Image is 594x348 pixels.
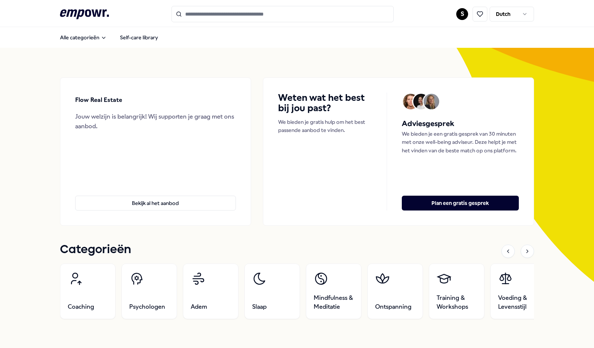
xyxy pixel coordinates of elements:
button: S [456,8,468,20]
a: Slaap [244,264,300,319]
a: Training & Workshops [429,264,484,319]
p: We bieden je gratis hulp om het best passende aanbod te vinden. [278,118,372,135]
a: Self-care library [114,30,164,45]
a: Psychologen [121,264,177,319]
button: Plan een gratis gesprek [402,196,519,211]
a: Coaching [60,264,116,319]
span: Coaching [68,302,94,311]
a: Voeding & Levensstijl [490,264,546,319]
p: Flow Real Estate [75,95,122,105]
img: Avatar [403,94,418,109]
a: Adem [183,264,238,319]
span: Mindfulness & Meditatie [314,294,354,311]
a: Bekijk al het aanbod [75,184,236,211]
nav: Main [54,30,164,45]
span: Slaap [252,302,267,311]
div: Jouw welzijn is belangrijk! Wij supporten je graag met ons aanbod. [75,112,236,131]
span: Ontspanning [375,302,411,311]
span: Training & Workshops [437,294,477,311]
button: Bekijk al het aanbod [75,196,236,211]
a: Mindfulness & Meditatie [306,264,361,319]
h5: Adviesgesprek [402,118,519,130]
h4: Weten wat het best bij jou past? [278,93,372,113]
img: Avatar [413,94,429,109]
button: Alle categorieën [54,30,113,45]
h1: Categorieën [60,241,131,259]
p: We bieden je een gratis gesprek van 30 minuten met onze well-being adviseur. Deze helpt je met he... [402,130,519,155]
input: Search for products, categories or subcategories [171,6,394,22]
span: Adem [191,302,207,311]
a: Ontspanning [367,264,423,319]
img: Avatar [424,94,439,109]
span: Psychologen [129,302,165,311]
span: Voeding & Levensstijl [498,294,538,311]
